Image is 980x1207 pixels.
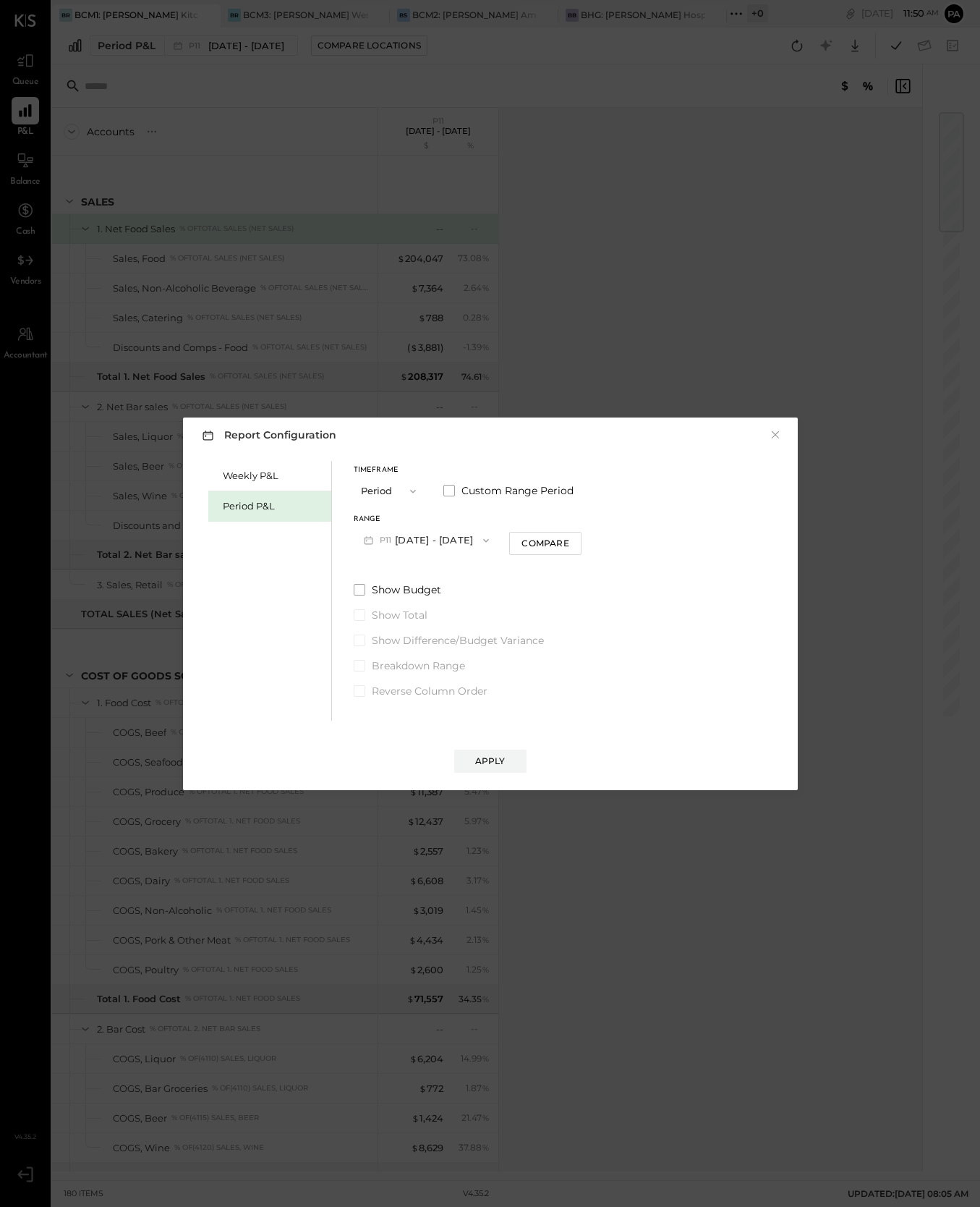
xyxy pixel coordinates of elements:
button: P11[DATE] - [DATE] [354,527,500,554]
button: Apply [454,750,527,773]
div: Period P&L [223,499,324,513]
span: Breakdown Range [372,658,465,673]
button: Compare [509,532,581,555]
button: Period [354,478,426,504]
span: Show Difference/Budget Variance [372,633,544,648]
div: Apply [475,755,506,767]
span: P11 [380,535,396,546]
span: Reverse Column Order [372,684,487,698]
span: Custom Range Period [461,483,574,498]
div: Compare [521,537,568,549]
button: × [769,428,782,442]
span: Show Total [372,608,427,622]
div: Timeframe [354,467,426,474]
div: Range [354,516,500,523]
div: Weekly P&L [223,469,324,483]
h3: Report Configuration [199,426,336,444]
span: Show Budget [372,583,441,597]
